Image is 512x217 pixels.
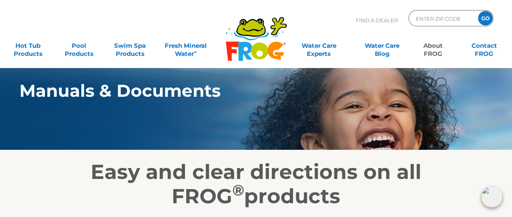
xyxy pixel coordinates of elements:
[59,38,99,54] a: PoolProducts
[362,38,402,54] a: Water CareBlog
[478,11,493,26] input: GO
[464,38,504,54] a: ContactFROG
[356,10,398,30] p: Find A Dealer
[110,38,150,54] a: Swim SpaProducts
[161,38,211,54] a: Fresh MineralWater∞
[194,49,197,55] sup: ∞
[19,81,455,100] h1: Manuals & Documents
[8,38,48,54] a: Hot TubProducts
[232,181,244,199] sup: ®
[287,38,351,54] a: Water CareExperts
[413,38,453,54] a: AboutFROG
[7,160,505,208] h2: Easy and clear directions on all FROG products
[415,13,470,24] input: Zip Code Form
[481,186,502,207] img: openIcon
